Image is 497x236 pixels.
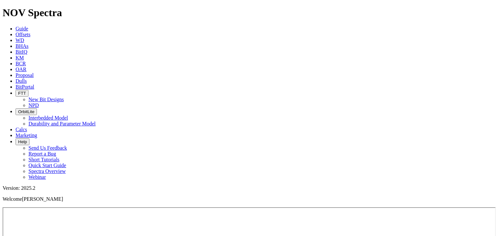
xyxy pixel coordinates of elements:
[16,32,30,37] a: Offsets
[28,145,67,151] a: Send Us Feedback
[16,43,28,49] a: BHAs
[16,55,24,60] a: KM
[16,84,34,90] a: BitPortal
[28,157,60,162] a: Short Tutorials
[28,163,66,168] a: Quick Start Guide
[28,115,68,121] a: Interbedded Model
[28,168,66,174] a: Spectra Overview
[16,49,27,55] a: BitIQ
[28,97,64,102] a: New Bit Designs
[16,72,34,78] a: Proposal
[28,121,96,126] a: Durability and Parameter Model
[28,174,46,180] a: Webinar
[3,7,494,19] h1: NOV Spectra
[28,151,56,156] a: Report a Bug
[18,139,27,144] span: Help
[16,38,24,43] a: WD
[16,26,28,31] a: Guide
[16,133,37,138] a: Marketing
[18,91,26,96] span: FTT
[16,138,29,145] button: Help
[16,61,26,66] a: BCR
[18,109,34,114] span: OrbitLite
[16,127,27,132] a: Calcs
[16,67,27,72] a: OAR
[3,185,494,191] div: Version: 2025.2
[16,108,37,115] button: OrbitLite
[28,102,39,108] a: NPD
[22,196,63,202] span: [PERSON_NAME]
[16,78,27,84] a: Dulls
[16,90,28,97] button: FTT
[3,196,494,202] p: Welcome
